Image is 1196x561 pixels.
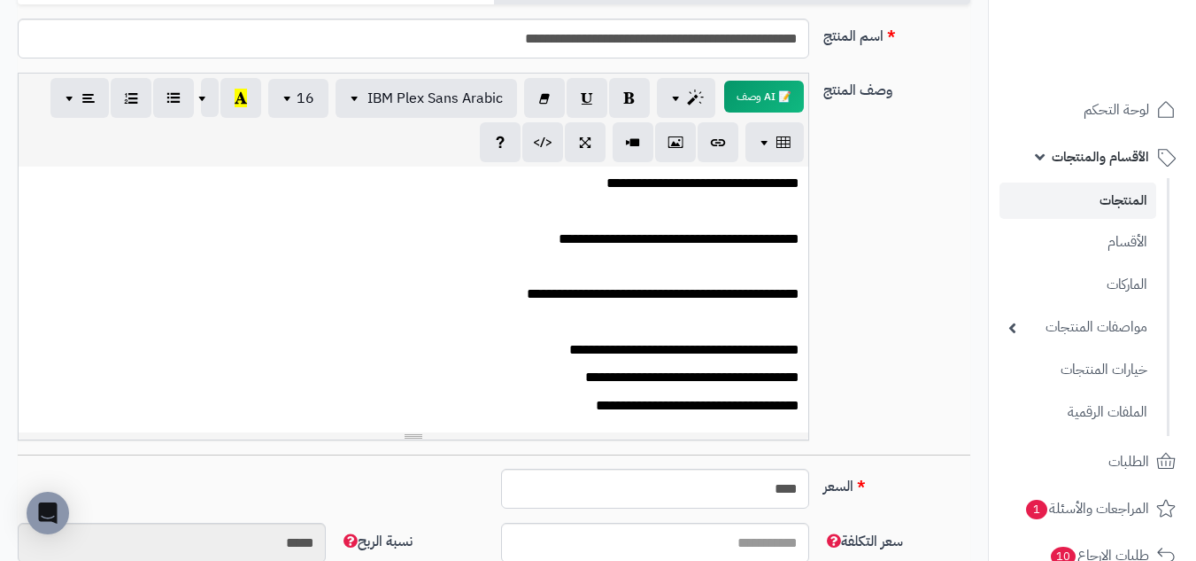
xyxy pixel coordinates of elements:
[268,79,328,118] button: 16
[999,487,1185,530] a: المراجعات والأسئلة1
[27,492,69,534] div: Open Intercom Messenger
[1024,496,1149,521] span: المراجعات والأسئلة
[999,89,1185,131] a: لوحة التحكم
[999,351,1156,389] a: خيارات المنتجات
[999,393,1156,432] a: الملفات الرقمية
[724,81,804,113] button: 📝 AI وصف
[1025,499,1047,519] span: 1
[1052,144,1149,169] span: الأقسام والمنتجات
[367,88,503,109] span: IBM Plex Sans Arabic
[816,73,977,101] label: وصف المنتج
[1084,97,1149,122] span: لوحة التحكم
[816,469,977,497] label: السعر
[999,308,1156,347] a: مواصفات المنتجات
[999,266,1156,304] a: الماركات
[816,19,977,47] label: اسم المنتج
[297,88,314,109] span: 16
[1108,449,1149,474] span: الطلبات
[1076,32,1179,69] img: logo-2.png
[340,531,413,552] span: نسبة الربح
[999,223,1156,261] a: الأقسام
[999,440,1185,483] a: الطلبات
[823,531,903,552] span: سعر التكلفة
[999,183,1156,219] a: المنتجات
[336,79,517,118] button: IBM Plex Sans Arabic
